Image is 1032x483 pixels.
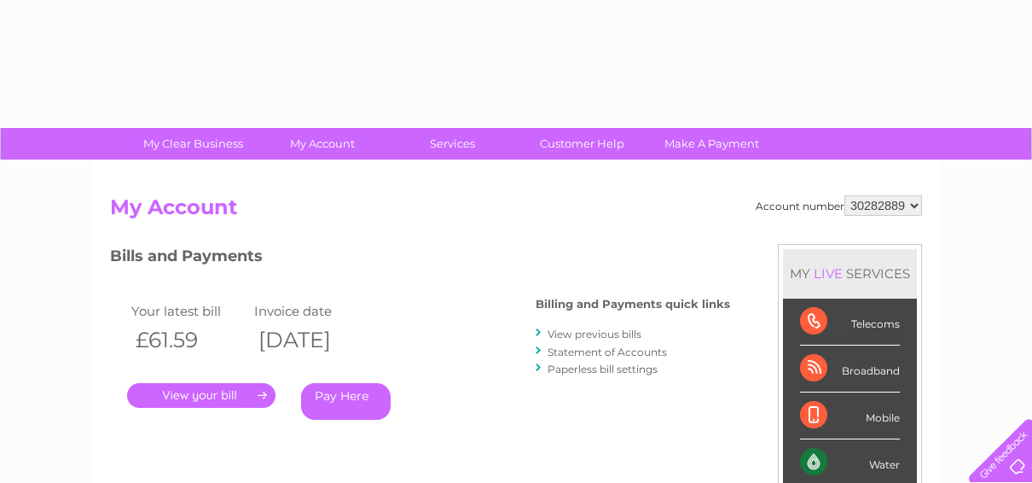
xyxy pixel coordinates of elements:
a: Paperless bill settings [548,363,658,375]
a: Make A Payment [641,128,782,160]
th: [DATE] [250,323,373,358]
div: Mobile [800,393,900,439]
a: Pay Here [301,383,391,420]
a: View previous bills [548,328,641,340]
div: Account number [756,195,922,216]
a: Customer Help [512,128,652,160]
div: Telecoms [800,299,900,346]
a: Statement of Accounts [548,346,667,358]
div: LIVE [810,265,846,282]
h2: My Account [110,195,922,228]
a: My Clear Business [123,128,264,160]
h3: Bills and Payments [110,244,730,274]
td: Your latest bill [127,300,250,323]
th: £61.59 [127,323,250,358]
div: MY SERVICES [783,249,917,298]
div: Broadband [800,346,900,393]
a: Services [382,128,523,160]
h4: Billing and Payments quick links [536,298,730,311]
a: . [127,383,275,408]
a: My Account [252,128,393,160]
td: Invoice date [250,300,373,323]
